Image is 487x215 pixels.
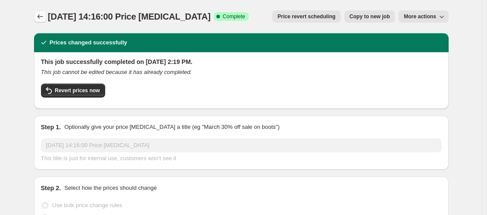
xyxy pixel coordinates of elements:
[64,184,157,192] p: Select how the prices should change
[55,87,100,94] span: Revert prices now
[404,13,436,20] span: More actions
[48,12,211,21] span: [DATE] 14:16:00 Price [MEDICAL_DATA]
[278,13,336,20] span: Price revert scheduling
[350,13,390,20] span: Copy to new job
[272,10,341,23] button: Price revert scheduling
[41,57,442,66] h2: This job successfully completed on [DATE] 2:19 PM.
[344,10,395,23] button: Copy to new job
[41,138,442,152] input: 30% off holiday sale
[41,155,176,161] span: This title is just for internal use, customers won't see it
[41,84,105,97] button: Revert prices now
[41,123,61,131] h2: Step 1.
[52,202,122,208] span: Use bulk price change rules
[50,38,127,47] h2: Prices changed successfully
[34,10,46,23] button: Price change jobs
[223,13,245,20] span: Complete
[41,184,61,192] h2: Step 2.
[41,69,192,75] i: This job cannot be edited because it has already completed.
[64,123,279,131] p: Optionally give your price [MEDICAL_DATA] a title (eg "March 30% off sale on boots")
[398,10,448,23] button: More actions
